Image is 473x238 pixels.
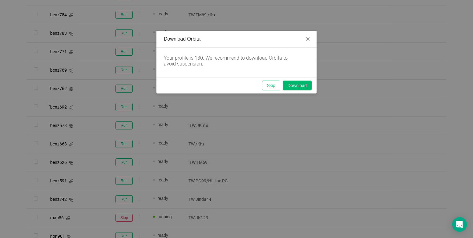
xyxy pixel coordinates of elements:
[262,81,280,90] button: Skip
[164,36,309,42] div: Download Orbita
[283,81,312,90] button: Download
[164,55,299,67] div: Your profile is 130. We recommend to download Orbita to avoid suspension.
[452,217,467,232] div: Open Intercom Messenger
[299,31,317,48] button: Close
[305,37,310,42] i: icon: close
